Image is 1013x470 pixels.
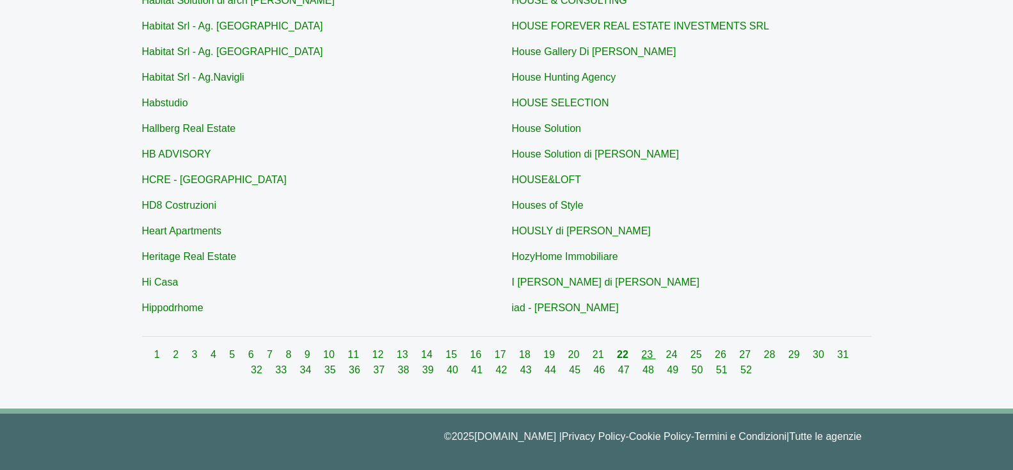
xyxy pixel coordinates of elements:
[562,431,626,442] a: Privacy Policy
[192,349,200,360] a: 3
[694,431,786,442] a: Termini e Condizioni
[142,97,188,108] a: Habstudio
[248,349,257,360] a: 6
[142,46,323,57] a: Habitat Srl - Ag. [GEOGRAPHIC_DATA]
[142,72,244,83] a: Habitat Srl - Ag.Navigli
[142,200,216,211] a: HD8 Costruzioni
[372,349,387,360] a: 12
[154,349,163,360] a: 1
[715,349,729,360] a: 26
[142,302,203,313] a: Hippodrhome
[470,349,484,360] a: 16
[173,349,181,360] a: 2
[512,20,769,31] a: HOUSE FOREVER REAL ESTATE INVESTMENTS SRL
[512,251,618,262] a: HozyHome Immobiliare
[667,364,681,375] a: 49
[764,349,778,360] a: 28
[789,431,861,442] a: Tutte le agenzie
[543,349,557,360] a: 19
[471,364,485,375] a: 41
[520,364,534,375] a: 43
[569,364,583,375] a: 45
[512,174,581,185] a: HOUSE&LOFT
[496,364,510,375] a: 42
[519,349,533,360] a: 18
[267,349,275,360] a: 7
[512,225,651,236] a: HOUSLY di [PERSON_NAME]
[142,251,237,262] a: Heritage Real Estate
[692,364,706,375] a: 50
[142,174,287,185] a: HCRE - [GEOGRAPHIC_DATA]
[142,149,211,159] a: HB ADVISORY
[300,364,314,375] a: 34
[422,364,436,375] a: 39
[666,349,680,360] a: 24
[545,364,559,375] a: 44
[837,349,849,360] a: 31
[512,302,619,313] a: iad - [PERSON_NAME]
[211,349,219,360] a: 4
[512,97,609,108] a: HOUSE SELECTION
[275,364,289,375] a: 33
[142,277,179,288] a: Hi Casa
[512,200,584,211] a: Houses of Style
[373,364,387,375] a: 37
[512,46,676,57] a: House Gallery Di [PERSON_NAME]
[629,431,691,442] a: Cookie Policy
[568,349,582,360] a: 20
[740,364,752,375] a: 52
[512,277,699,288] a: I [PERSON_NAME] di [PERSON_NAME]
[229,349,237,360] a: 5
[251,364,265,375] a: 32
[512,123,582,134] a: House Solution
[512,72,616,83] a: House Hunting Agency
[447,364,461,375] a: 40
[690,349,705,360] a: 25
[512,149,679,159] a: House Solution di [PERSON_NAME]
[397,349,411,360] a: 13
[324,364,339,375] a: 35
[641,349,655,360] a: 23
[323,349,337,360] a: 10
[305,349,313,360] a: 9
[788,349,802,360] a: 29
[398,364,412,375] a: 38
[142,123,236,134] a: Hallberg Real Estate
[739,349,753,360] a: 27
[642,364,657,375] a: 48
[285,349,294,360] a: 8
[716,364,730,375] a: 51
[347,349,362,360] a: 11
[349,364,363,375] a: 36
[152,429,862,444] p: © 2025 [DOMAIN_NAME] | - - |
[593,349,607,360] a: 21
[142,20,323,31] a: Habitat Srl - Ag. [GEOGRAPHIC_DATA]
[445,349,459,360] a: 15
[813,349,827,360] a: 30
[594,364,608,375] a: 46
[617,349,631,360] a: 22
[421,349,435,360] a: 14
[495,349,509,360] a: 17
[618,364,632,375] a: 47
[142,225,222,236] a: Heart Apartments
